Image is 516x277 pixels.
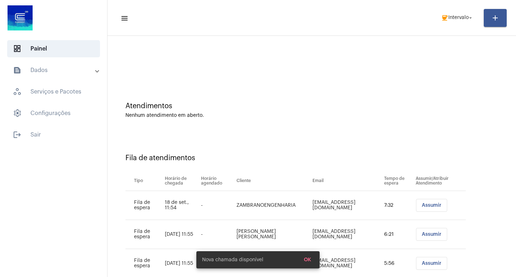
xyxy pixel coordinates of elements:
mat-icon: sidenav icon [120,14,128,23]
th: Cliente [235,171,311,191]
div: Fila de atendimentos [125,154,498,162]
img: d4669ae0-8c07-2337-4f67-34b0df7f5ae4.jpeg [6,4,34,32]
span: Assumir [422,261,441,266]
th: Email [311,171,382,191]
span: Assumir [422,203,441,208]
th: Tipo [125,171,163,191]
span: Nova chamada disponível [202,256,263,263]
mat-icon: add [491,14,500,22]
span: Configurações [7,105,100,122]
button: Assumir [416,257,447,270]
td: - [199,191,234,220]
mat-icon: coffee [441,14,448,22]
span: sidenav icon [13,44,21,53]
td: Fila de espera [125,220,163,249]
span: Painel [7,40,100,57]
span: Serviços e Pacotes [7,83,100,100]
td: [PERSON_NAME] [PERSON_NAME] [235,220,311,249]
div: Atendimentos [125,102,498,110]
th: Horário agendado [199,171,234,191]
span: Sair [7,126,100,143]
button: Assumir [416,228,447,241]
span: sidenav icon [13,109,21,118]
th: Horário de chegada [163,171,199,191]
th: Assumir/Atribuir Atendimento [414,171,466,191]
th: Tempo de espera [382,171,414,191]
mat-panel-title: Dados [13,66,96,75]
td: ZAMBRANOENGENHARIA [235,191,311,220]
span: sidenav icon [13,87,21,96]
button: Assumir [416,199,447,212]
mat-icon: sidenav icon [13,130,21,139]
td: [DATE] 11:55 [163,220,199,249]
span: Intervalo [448,15,469,20]
mat-chip-list: selection [416,257,466,270]
mat-chip-list: selection [416,228,466,241]
button: OK [298,253,317,266]
td: 7:32 [382,191,414,220]
td: [EMAIL_ADDRESS][DOMAIN_NAME] [311,220,382,249]
mat-icon: arrow_drop_down [467,15,474,21]
td: 18 de set., 11:54 [163,191,199,220]
td: [EMAIL_ADDRESS][DOMAIN_NAME] [311,191,382,220]
mat-expansion-panel-header: sidenav iconDados [4,62,107,79]
button: Intervalo [437,11,478,25]
div: Nenhum atendimento em aberto. [125,113,498,118]
mat-chip-list: selection [416,199,466,212]
span: OK [304,257,311,262]
mat-icon: sidenav icon [13,66,21,75]
td: Fila de espera [125,191,163,220]
td: 6:21 [382,220,414,249]
td: - [199,220,234,249]
span: Assumir [422,232,441,237]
